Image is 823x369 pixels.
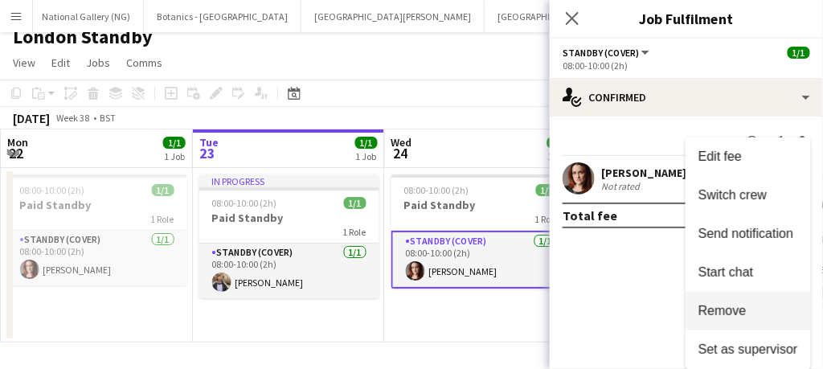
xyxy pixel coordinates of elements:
[686,253,811,292] button: Start chat
[686,176,811,215] button: Switch crew
[698,342,798,356] span: Set as supervisor
[698,265,753,279] span: Start chat
[686,137,811,176] button: Edit fee
[698,188,767,202] span: Switch crew
[686,330,811,369] button: Set as supervisor
[698,227,793,240] span: Send notification
[698,150,742,163] span: Edit fee
[686,292,811,330] button: Remove
[698,304,747,318] span: Remove
[686,215,811,253] button: Send notification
